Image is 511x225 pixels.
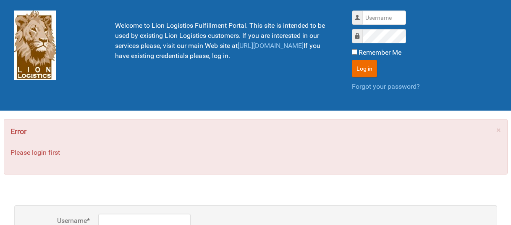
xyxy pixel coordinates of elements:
[362,11,406,25] input: Username
[10,148,501,158] p: Please login first
[10,126,501,138] h4: Error
[352,60,377,77] button: Log in
[14,11,56,80] img: Lion Logistics
[496,126,501,134] a: ×
[115,21,331,61] p: Welcome to Lion Logistics Fulfillment Portal. This site is intended to be used by existing Lion L...
[352,82,420,90] a: Forgot your password?
[238,42,304,50] a: [URL][DOMAIN_NAME]
[14,41,56,49] a: Lion Logistics
[359,48,401,58] label: Remember Me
